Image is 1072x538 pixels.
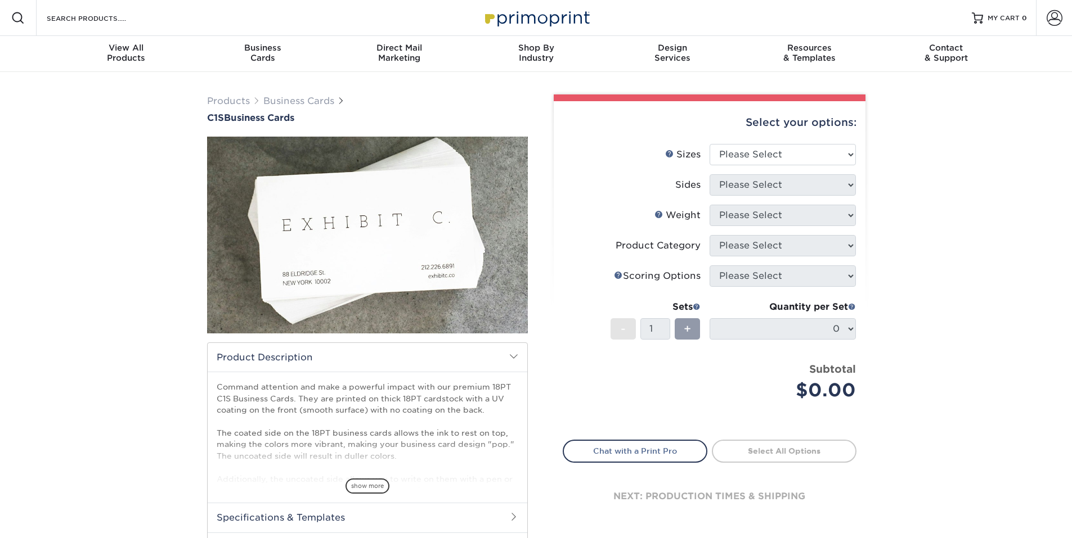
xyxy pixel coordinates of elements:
[611,300,701,314] div: Sets
[616,239,701,252] div: Product Category
[468,36,604,72] a: Shop ByIndustry
[58,36,195,72] a: View AllProducts
[878,36,1015,72] a: Contact& Support
[563,101,856,144] div: Select your options:
[194,43,331,53] span: Business
[604,36,741,72] a: DesignServices
[194,36,331,72] a: BusinessCards
[665,148,701,161] div: Sizes
[468,43,604,53] span: Shop By
[1022,14,1027,22] span: 0
[878,43,1015,63] div: & Support
[675,178,701,192] div: Sides
[207,112,528,123] h1: Business Cards
[346,478,389,494] span: show more
[654,209,701,222] div: Weight
[207,75,528,395] img: C1S 01
[468,43,604,63] div: Industry
[58,43,195,53] span: View All
[331,43,468,63] div: Marketing
[58,43,195,63] div: Products
[208,503,527,532] h2: Specifications & Templates
[604,43,741,63] div: Services
[614,269,701,283] div: Scoring Options
[480,6,593,30] img: Primoprint
[207,112,528,123] a: C1SBusiness Cards
[718,377,856,404] div: $0.00
[263,96,334,106] a: Business Cards
[684,320,691,337] span: +
[331,43,468,53] span: Direct Mail
[809,363,856,375] strong: Subtotal
[621,320,626,337] span: -
[194,43,331,63] div: Cards
[208,343,527,372] h2: Product Description
[604,43,741,53] span: Design
[331,36,468,72] a: Direct MailMarketing
[563,440,707,462] a: Chat with a Print Pro
[741,43,878,63] div: & Templates
[988,13,1020,23] span: MY CART
[563,463,856,530] div: next: production times & shipping
[46,11,155,25] input: SEARCH PRODUCTS.....
[710,300,856,314] div: Quantity per Set
[878,43,1015,53] span: Contact
[207,112,224,123] span: C1S
[741,43,878,53] span: Resources
[207,96,250,106] a: Products
[712,440,856,462] a: Select All Options
[741,36,878,72] a: Resources& Templates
